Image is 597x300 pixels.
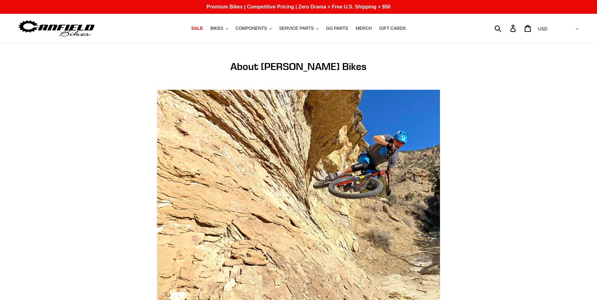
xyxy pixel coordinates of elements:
[376,24,409,33] a: GIFT CARDS
[233,24,275,33] button: COMPONENTS
[279,26,314,31] span: SERVICE PARTS
[191,26,203,31] span: SALE
[236,26,267,31] span: COMPONENTS
[17,19,96,38] img: Canfield Bikes
[353,24,375,33] a: MERCH
[323,24,351,33] a: GG PARTS
[210,26,223,31] span: BIKES
[157,61,440,72] h1: About [PERSON_NAME] Bikes
[379,26,406,31] span: GIFT CARDS
[356,26,372,31] span: MERCH
[276,24,322,33] button: SERVICE PARTS
[326,26,348,31] span: GG PARTS
[188,24,206,33] a: SALE
[207,24,231,33] button: BIKES
[498,21,514,35] input: Search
